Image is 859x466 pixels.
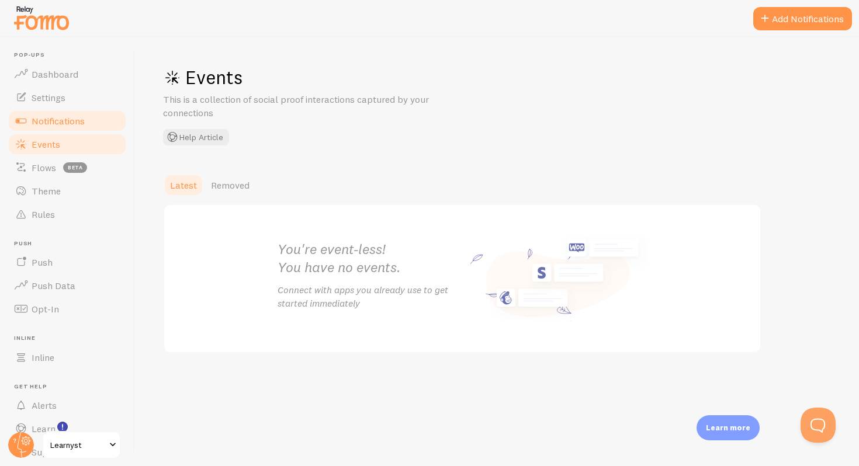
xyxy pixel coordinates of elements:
[12,3,71,33] img: fomo-relay-logo-orange.svg
[32,303,59,315] span: Opt-In
[50,438,106,452] span: Learnyst
[163,173,204,197] a: Latest
[163,65,514,89] h1: Events
[32,185,61,197] span: Theme
[63,162,87,173] span: beta
[32,208,55,220] span: Rules
[170,179,197,191] span: Latest
[42,431,121,459] a: Learnyst
[57,422,68,432] svg: <p>Watch New Feature Tutorials!</p>
[32,423,56,434] span: Learn
[697,415,760,440] div: Learn more
[14,335,127,342] span: Inline
[7,297,127,321] a: Opt-In
[801,408,836,443] iframe: Help Scout Beacon - Open
[7,346,127,369] a: Inline
[32,68,78,80] span: Dashboard
[7,251,127,274] a: Push
[7,274,127,297] a: Push Data
[7,394,127,417] a: Alerts
[706,422,750,433] p: Learn more
[7,133,127,156] a: Events
[14,383,127,391] span: Get Help
[32,280,75,291] span: Push Data
[32,138,60,150] span: Events
[32,256,53,268] span: Push
[211,179,250,191] span: Removed
[7,86,127,109] a: Settings
[32,352,54,363] span: Inline
[7,417,127,440] a: Learn
[7,109,127,133] a: Notifications
[7,203,127,226] a: Rules
[32,92,65,103] span: Settings
[7,179,127,203] a: Theme
[32,399,57,411] span: Alerts
[14,240,127,248] span: Push
[7,62,127,86] a: Dashboard
[278,240,462,276] h2: You're event-less! You have no events.
[163,93,444,120] p: This is a collection of social proof interactions captured by your connections
[7,156,127,179] a: Flows beta
[32,162,56,173] span: Flows
[32,115,85,127] span: Notifications
[278,283,462,310] p: Connect with apps you already use to get started immediately
[163,129,229,145] button: Help Article
[204,173,257,197] a: Removed
[14,51,127,59] span: Pop-ups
